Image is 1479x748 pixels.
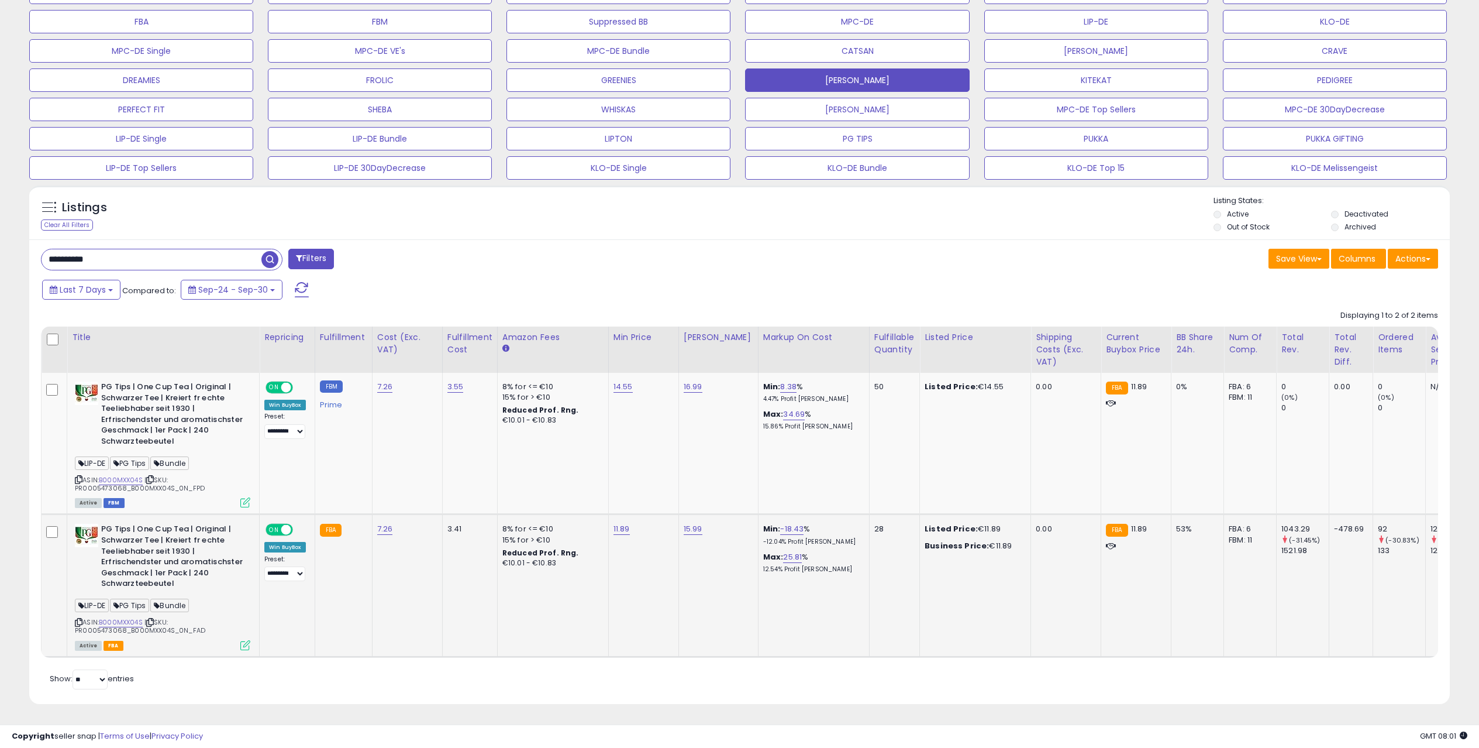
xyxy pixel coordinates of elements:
b: Listed Price: [925,523,978,534]
div: €10.01 - €10.83 [502,416,599,426]
div: % [763,524,860,545]
p: -12.04% Profit [PERSON_NAME] [763,538,860,546]
div: 92 [1378,524,1425,534]
div: 53% [1176,524,1215,534]
span: Sep-24 - Sep-30 [198,284,268,296]
button: KLO-DE [1223,10,1447,33]
span: ON [267,383,281,393]
b: Min: [763,523,781,534]
button: KLO-DE Top 15 [984,156,1208,180]
div: €14.55 [925,382,1022,392]
div: Prime [320,396,363,410]
span: LIP-DE [75,457,109,470]
button: Actions [1388,249,1438,269]
div: Total Rev. Diff. [1334,331,1368,368]
div: -478.69 [1334,524,1364,534]
b: PG Tips | One Cup Tea | Original | Schwarzer Tee | Kreiert fr echte Teeliebhaber seit 1930 | Erfr... [101,382,243,450]
div: 8% for <= €10 [502,524,599,534]
span: | SKU: PR0005473068_B000MXX04S_0N_FPD [75,475,205,493]
b: Listed Price: [925,381,978,392]
a: 14.55 [613,381,633,393]
div: Total Rev. [1281,331,1324,356]
button: MPC-DE Top Sellers [984,98,1208,121]
button: MPC-DE Single [29,39,253,63]
span: LIP-DE [75,599,109,612]
b: Business Price: [925,540,989,551]
div: 0 [1281,403,1329,413]
button: MPC-DE [745,10,969,33]
div: % [763,409,860,431]
label: Deactivated [1344,209,1388,219]
div: FBM: 11 [1229,535,1267,545]
div: seller snap | | [12,731,203,742]
p: 12.54% Profit [PERSON_NAME] [763,565,860,574]
div: Preset: [264,555,306,582]
div: Title [72,331,254,344]
button: KITEKAT [984,68,1208,92]
span: All listings currently available for purchase on Amazon [75,498,102,508]
button: KLO-DE Melissengeist [1223,156,1447,180]
a: B000MXX04S [99,617,143,627]
button: KLO-DE Single [506,156,730,180]
button: [PERSON_NAME] [745,98,969,121]
b: Reduced Prof. Rng. [502,548,579,558]
div: Win BuyBox [264,542,306,553]
button: PG TIPS [745,127,969,150]
button: [PERSON_NAME] [745,68,969,92]
div: Min Price [613,331,674,344]
div: Markup on Cost [763,331,864,344]
button: PUKKA GIFTING [1223,127,1447,150]
button: MPC-DE VE's [268,39,492,63]
span: PG Tips [110,599,149,612]
div: 50 [874,382,911,392]
small: FBA [1106,382,1128,394]
span: 11.89 [1131,523,1147,534]
div: Clear All Filters [41,219,93,231]
small: (0%) [1378,393,1394,402]
span: Last 7 Days [60,284,106,296]
span: PG Tips [110,457,149,470]
button: WHISKAS [506,98,730,121]
div: Current Buybox Price [1106,331,1166,356]
a: 16.99 [684,381,702,393]
span: Columns [1339,253,1375,265]
span: Bundle [150,457,189,470]
div: Fulfillment Cost [447,331,492,356]
a: Terms of Use [100,730,150,742]
button: CATSAN [745,39,969,63]
div: 28 [874,524,911,534]
span: FBM [104,498,125,508]
div: Shipping Costs (Exc. VAT) [1036,331,1096,368]
div: 12.13 [1430,524,1478,534]
div: BB Share 24h. [1176,331,1219,356]
div: €10.01 - €10.83 [502,558,599,568]
label: Archived [1344,222,1376,232]
div: 0.00 [1036,524,1092,534]
button: Save View [1268,249,1329,269]
p: 4.47% Profit [PERSON_NAME] [763,395,860,403]
button: DREAMIES [29,68,253,92]
button: Columns [1331,249,1386,269]
b: Reduced Prof. Rng. [502,405,579,415]
div: FBM: 11 [1229,392,1267,403]
label: Out of Stock [1227,222,1270,232]
span: 11.89 [1131,381,1147,392]
th: The percentage added to the cost of goods (COGS) that forms the calculator for Min & Max prices. [758,327,869,373]
span: Show: entries [50,673,134,684]
div: 15% for > €10 [502,392,599,403]
button: LIP-DE [984,10,1208,33]
div: FBA: 6 [1229,524,1267,534]
img: 41wg+sAcXNL._SL40_.jpg [75,382,98,405]
div: Win BuyBox [264,400,306,410]
button: Filters [288,249,334,269]
button: [PERSON_NAME] [984,39,1208,63]
small: FBA [1106,524,1128,537]
a: -18.43 [780,523,804,535]
span: All listings currently available for purchase on Amazon [75,641,102,651]
span: | SKU: PR0005473068_B000MXX04S_0N_FAD [75,617,205,635]
a: 15.99 [684,523,702,535]
div: 0% [1176,382,1215,392]
button: PERFECT FIT [29,98,253,121]
button: Suppressed BB [506,10,730,33]
div: 1521.98 [1281,545,1329,556]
